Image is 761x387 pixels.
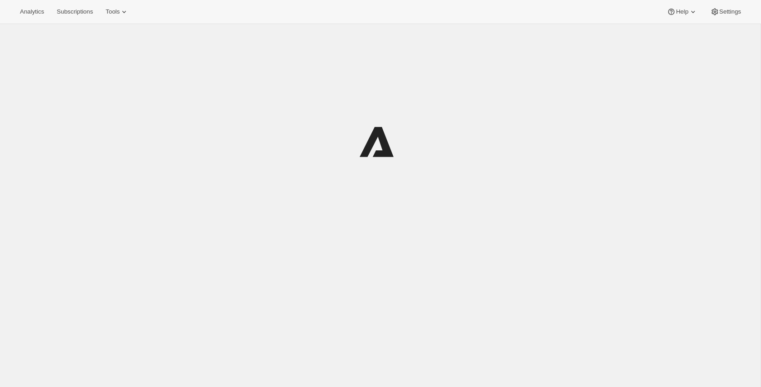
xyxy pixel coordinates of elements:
button: Help [661,5,703,18]
button: Analytics [14,5,49,18]
button: Tools [100,5,134,18]
span: Tools [106,8,120,15]
span: Subscriptions [57,8,93,15]
span: Analytics [20,8,44,15]
span: Help [676,8,688,15]
button: Subscriptions [51,5,98,18]
button: Settings [705,5,747,18]
span: Settings [719,8,741,15]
